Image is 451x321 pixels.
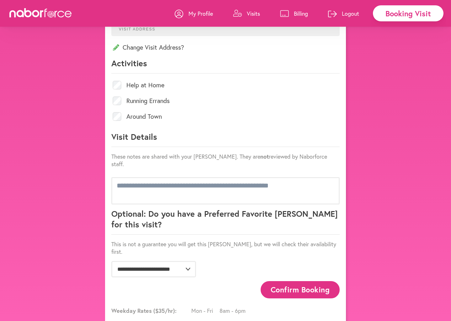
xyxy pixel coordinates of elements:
[294,10,308,17] p: Billing
[280,4,308,23] a: Billing
[342,10,359,17] p: Logout
[126,113,162,120] label: Around Town
[260,153,269,160] strong: not
[188,10,213,17] p: My Profile
[175,4,213,23] a: My Profile
[126,98,170,104] label: Running Errands
[111,131,340,147] p: Visit Details
[328,4,359,23] a: Logout
[111,208,340,235] p: Optional: Do you have a Preferred Favorite [PERSON_NAME] for this visit?
[111,58,340,73] p: Activities
[220,307,248,314] span: 8am - 6pm
[114,22,337,31] p: Visit Address
[247,10,260,17] p: Visits
[261,281,340,298] button: Confirm Booking
[111,240,340,255] p: This is not a guarantee you will get this [PERSON_NAME], but we will check their availability first.
[111,43,340,52] p: Change Visit Address?
[111,153,340,168] p: These notes are shared with your [PERSON_NAME]. They are reviewed by Naborforce staff.
[233,4,260,23] a: Visits
[153,307,177,314] span: ($ 35 /hr):
[373,5,443,21] div: Booking Visit
[126,82,164,88] label: Help at Home
[191,307,220,314] span: Mon - Fri
[111,307,190,314] span: Weekday Rates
